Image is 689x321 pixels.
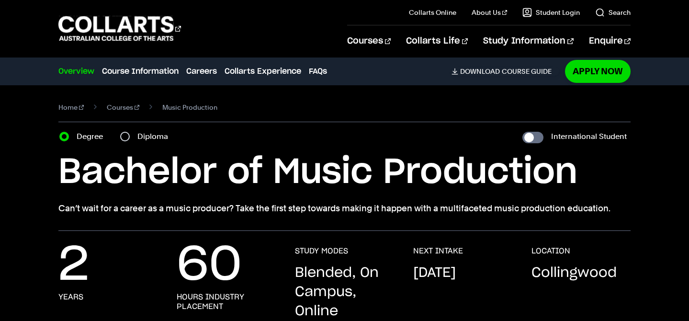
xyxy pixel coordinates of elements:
[460,67,500,76] span: Download
[309,66,327,77] a: FAQs
[58,246,89,285] p: 2
[225,66,301,77] a: Collarts Experience
[58,66,94,77] a: Overview
[522,8,580,17] a: Student Login
[177,292,276,311] h3: hours industry placement
[595,8,631,17] a: Search
[413,246,463,256] h3: NEXT INTAKE
[162,101,217,114] span: Music Production
[177,246,242,285] p: 60
[102,66,179,77] a: Course Information
[551,130,627,143] label: International Student
[58,292,83,302] h3: Years
[58,101,84,114] a: Home
[347,25,391,57] a: Courses
[413,264,456,283] p: [DATE]
[452,67,559,76] a: DownloadCourse Guide
[186,66,217,77] a: Careers
[531,246,570,256] h3: LOCATION
[565,60,631,82] a: Apply Now
[107,101,139,114] a: Courses
[472,8,507,17] a: About Us
[589,25,631,57] a: Enquire
[137,130,174,143] label: Diploma
[58,151,630,194] h1: Bachelor of Music Production
[58,15,181,42] div: Go to homepage
[295,264,394,321] p: Blended, On Campus, Online
[483,25,573,57] a: Study Information
[77,130,109,143] label: Degree
[295,246,348,256] h3: STUDY MODES
[406,25,468,57] a: Collarts Life
[531,264,617,283] p: Collingwood
[58,202,630,215] p: Can’t wait for a career as a music producer? Take the first step towards making it happen with a ...
[409,8,456,17] a: Collarts Online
